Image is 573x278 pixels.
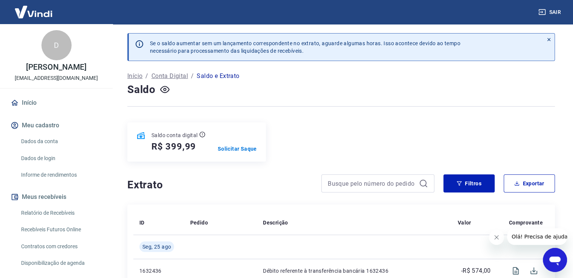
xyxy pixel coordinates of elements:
h5: R$ 399,99 [151,141,196,153]
p: / [145,72,148,81]
p: Débito referente à transferência bancária 1632436 [263,267,445,275]
p: Se o saldo aumentar sem um lançamento correspondente no extrato, aguarde algumas horas. Isso acon... [150,40,460,55]
p: [PERSON_NAME] [26,63,86,71]
p: Saldo e Extrato [197,72,239,81]
button: Meus recebíveis [9,189,104,205]
p: 1632436 [139,267,178,275]
img: Vindi [9,0,58,23]
a: Recebíveis Futuros Online [18,222,104,237]
p: Valor [458,219,471,226]
a: Início [9,95,104,111]
iframe: Fechar mensagem [489,230,504,245]
a: Informe de rendimentos [18,167,104,183]
span: Seg, 25 ago [142,243,171,251]
a: Dados de login [18,151,104,166]
div: D [41,30,72,60]
a: Solicitar Saque [218,145,257,153]
h4: Saldo [127,82,156,97]
span: Olá! Precisa de ajuda? [5,5,63,11]
input: Busque pelo número do pedido [328,178,416,189]
p: Pedido [190,219,208,226]
iframe: Botão para abrir a janela de mensagens [543,248,567,272]
a: Disponibilização de agenda [18,255,104,271]
a: Início [127,72,142,81]
p: -R$ 574,00 [461,266,491,275]
button: Meu cadastro [9,117,104,134]
a: Conta Digital [151,72,188,81]
a: Dados da conta [18,134,104,149]
p: ID [139,219,145,226]
a: Relatório de Recebíveis [18,205,104,221]
p: Descrição [263,219,288,226]
p: / [191,72,194,81]
button: Filtros [443,174,495,192]
button: Exportar [504,174,555,192]
p: Saldo conta digital [151,131,198,139]
h4: Extrato [127,177,312,192]
button: Sair [537,5,564,19]
iframe: Mensagem da empresa [507,228,567,245]
a: Contratos com credores [18,239,104,254]
p: Comprovante [509,219,543,226]
p: [EMAIL_ADDRESS][DOMAIN_NAME] [15,74,98,82]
